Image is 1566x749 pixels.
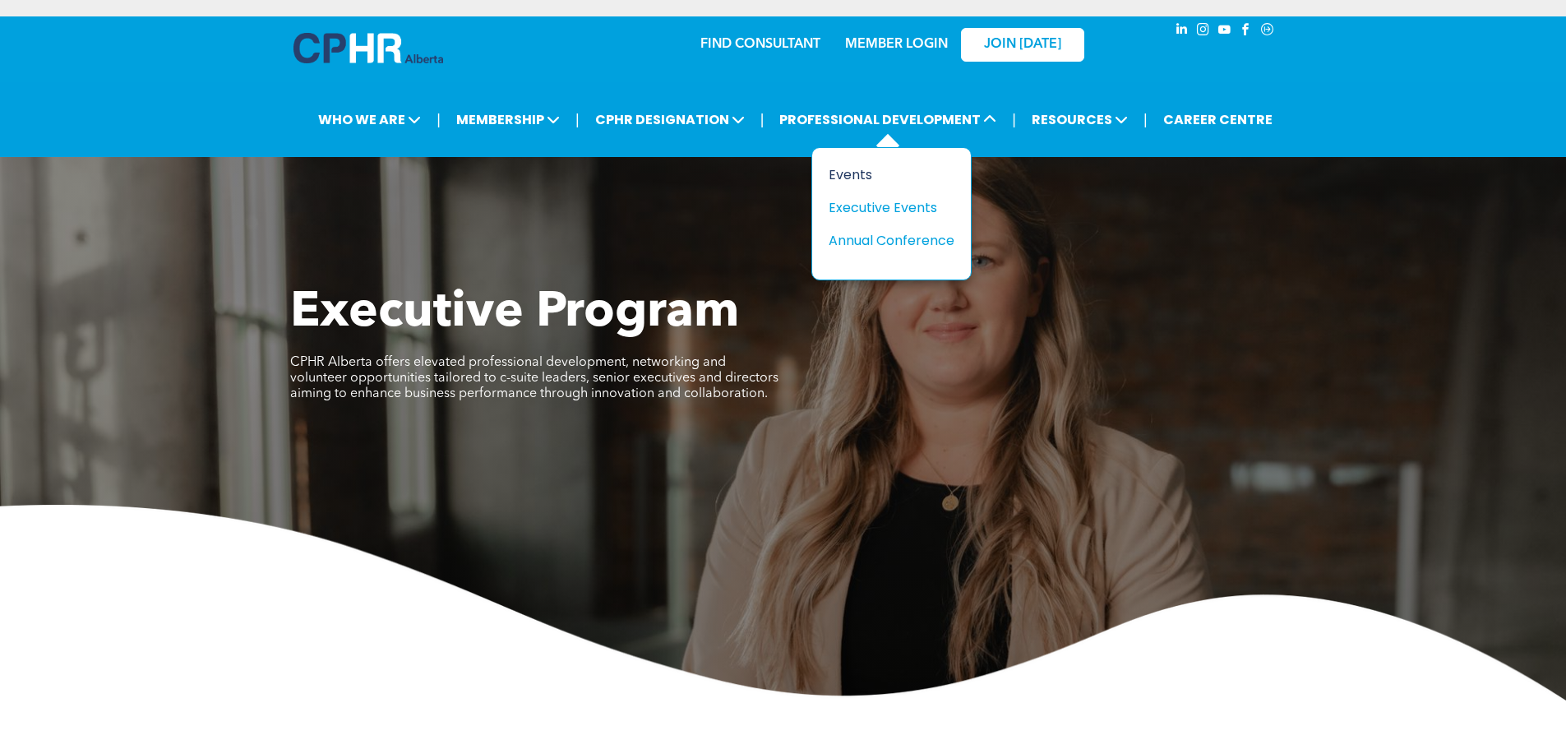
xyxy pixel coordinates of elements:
li: | [760,103,765,136]
li: | [1143,103,1148,136]
a: Executive Events [829,197,954,218]
span: WHO WE ARE [313,104,426,135]
a: MEMBER LOGIN [845,38,948,51]
span: RESOURCES [1027,104,1133,135]
a: facebook [1237,21,1255,43]
span: Executive Program [290,289,739,338]
a: Annual Conference [829,230,954,251]
div: Executive Events [829,197,942,218]
a: JOIN [DATE] [961,28,1084,62]
span: CPHR Alberta offers elevated professional development, networking and volunteer opportunities tai... [290,356,778,400]
span: MEMBERSHIP [451,104,565,135]
a: FIND CONSULTANT [700,38,820,51]
li: | [1012,103,1016,136]
div: Events [829,164,942,185]
a: CAREER CENTRE [1158,104,1277,135]
span: JOIN [DATE] [984,37,1061,53]
span: PROFESSIONAL DEVELOPMENT [774,104,1001,135]
span: CPHR DESIGNATION [590,104,750,135]
a: linkedin [1173,21,1191,43]
img: A blue and white logo for cp alberta [293,33,443,63]
a: Events [829,164,954,185]
a: instagram [1194,21,1213,43]
div: Annual Conference [829,230,942,251]
li: | [437,103,441,136]
a: youtube [1216,21,1234,43]
li: | [575,103,580,136]
a: Social network [1259,21,1277,43]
